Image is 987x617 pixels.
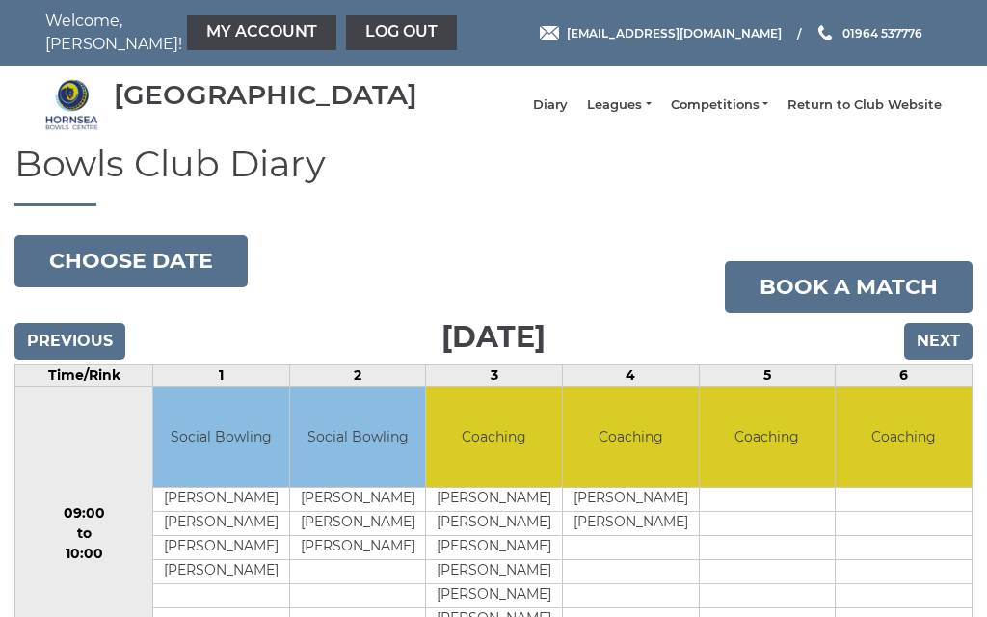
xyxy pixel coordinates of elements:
td: [PERSON_NAME] [426,488,562,512]
td: [PERSON_NAME] [426,512,562,536]
td: [PERSON_NAME] [290,536,426,560]
td: [PERSON_NAME] [563,512,699,536]
input: Previous [14,323,125,360]
nav: Welcome, [PERSON_NAME]! [45,10,402,56]
td: 3 [426,364,563,386]
a: Email [EMAIL_ADDRESS][DOMAIN_NAME] [540,24,782,42]
span: [EMAIL_ADDRESS][DOMAIN_NAME] [567,25,782,40]
td: 4 [563,364,700,386]
h1: Bowls Club Diary [14,144,973,206]
td: Time/Rink [15,364,153,386]
td: [PERSON_NAME] [426,584,562,608]
td: Coaching [700,387,836,488]
td: [PERSON_NAME] [153,536,289,560]
td: Social Bowling [153,387,289,488]
a: Competitions [671,96,768,114]
td: Coaching [836,387,972,488]
td: [PERSON_NAME] [153,488,289,512]
a: Leagues [587,96,651,114]
td: Social Bowling [290,387,426,488]
td: [PERSON_NAME] [290,488,426,512]
td: [PERSON_NAME] [290,512,426,536]
img: Email [540,26,559,40]
a: Book a match [725,261,973,313]
a: Log out [346,15,457,50]
a: Return to Club Website [787,96,942,114]
a: My Account [187,15,336,50]
img: Hornsea Bowls Centre [45,78,98,131]
td: 6 [836,364,973,386]
input: Next [904,323,973,360]
div: [GEOGRAPHIC_DATA] [114,80,417,110]
a: Diary [533,96,568,114]
span: 01964 537776 [842,25,922,40]
td: Coaching [563,387,699,488]
td: Coaching [426,387,562,488]
td: [PERSON_NAME] [426,536,562,560]
button: Choose date [14,235,248,287]
td: [PERSON_NAME] [563,488,699,512]
td: [PERSON_NAME] [153,512,289,536]
td: [PERSON_NAME] [153,560,289,584]
td: 1 [153,364,290,386]
td: 5 [699,364,836,386]
td: [PERSON_NAME] [426,560,562,584]
td: 2 [289,364,426,386]
img: Phone us [818,25,832,40]
a: Phone us 01964 537776 [815,24,922,42]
